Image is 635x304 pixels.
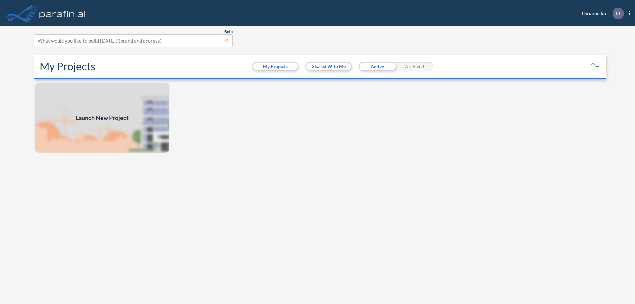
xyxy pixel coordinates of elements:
[590,61,601,72] button: sort
[306,63,351,70] button: Shared With Me
[396,62,433,71] div: Archived
[253,63,298,70] button: My Projects
[572,8,630,19] div: Dinamicka
[38,7,87,20] img: logo
[76,113,129,122] span: Launch New Project
[40,60,95,73] h2: My Projects
[34,82,170,153] a: Launch New Project
[359,62,396,71] div: Active
[616,10,620,16] p: D
[224,29,233,34] span: Beta
[34,82,170,153] img: add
